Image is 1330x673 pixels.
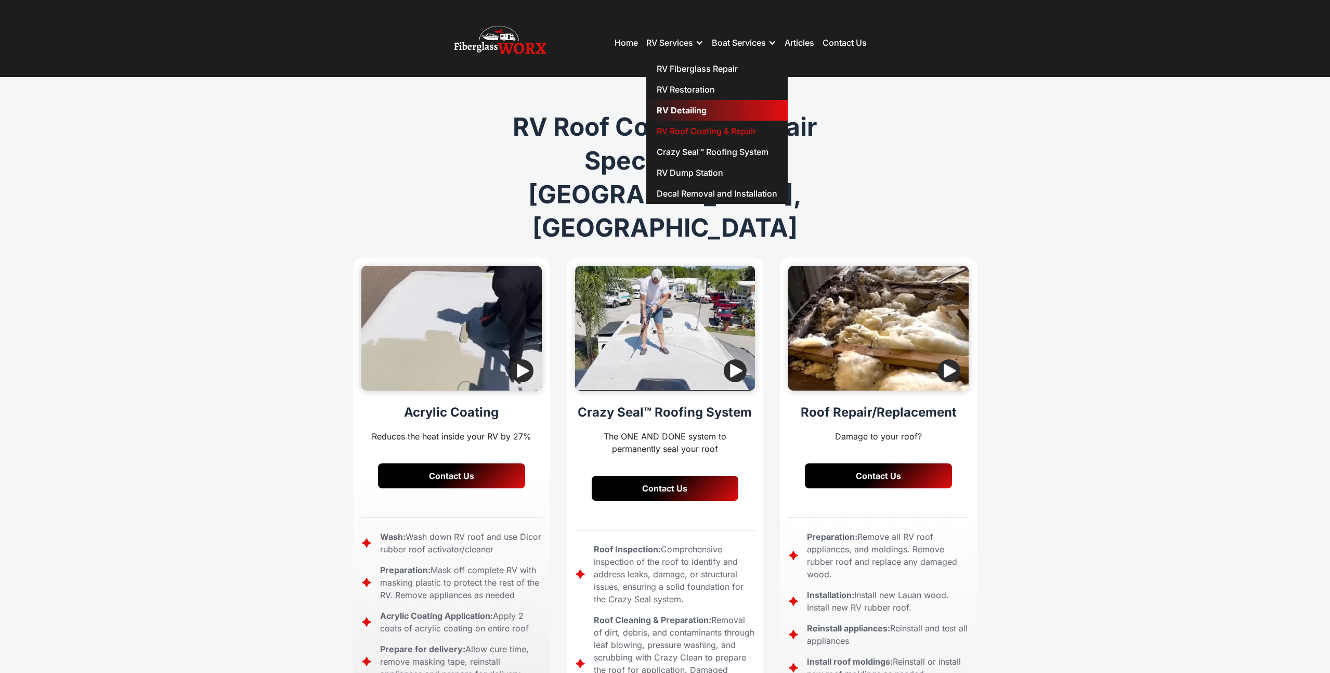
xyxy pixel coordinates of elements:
strong: Install roof moldings: [807,656,893,667]
img: Play video [937,359,960,382]
strong: Preparation: [380,565,431,575]
div: Wash down RV roof and use Dicor rubber roof activator/cleaner [380,530,542,555]
a: RV Roof Coating & Repair [646,121,788,141]
div: Apply 2 coats of acrylic coating on entire roof [380,610,542,635]
a: Home [615,37,638,48]
a: Contact Us [823,37,867,48]
div: Mask off complete RV with masking plastic to protect the rest of the RV. Remove appliances as needed [380,564,542,601]
div: Crazy Seal [578,403,752,422]
strong: Wash: [380,532,406,542]
img: Play video [511,359,533,382]
div: Install new Lauan wood. Install new RV rubber roof. [807,589,969,614]
a: Crazy Seal™ Roofing System [646,141,788,162]
div: Boat Services [712,37,766,48]
div: Reinstall and test all appliances [807,622,969,647]
strong: Preparation: [807,532,857,542]
strong: Roof Cleaning & Preparation: [594,615,711,625]
a: Contact Us [592,476,739,501]
strong: ™ Roofing System [644,405,752,420]
div: Roof Repair/Replacement [801,403,957,422]
h1: RV Roof Coating & Repair Specialists in [GEOGRAPHIC_DATA], [GEOGRAPHIC_DATA] [465,110,865,245]
div: Comprehensive inspection of the roof to identify and address leaks, damage, or structural issues,... [594,543,755,605]
a: Contact Us [378,463,525,488]
img: Play video [724,359,747,382]
div: RV Services [646,37,693,48]
a: RV Fiberglass Repair [646,58,788,79]
div: Remove all RV roof appliances, and moldings. Remove rubber roof and replace any damaged wood. [807,530,969,580]
div: Boat Services [712,27,776,58]
strong: Installation: [807,590,854,600]
h3: The ONE AND DONE system to permanently seal your roof [583,430,747,455]
h3: Reduces the heat inside your RV by 27% [372,430,531,443]
strong: Reinstall appliances: [807,623,890,633]
div: RV Services [646,27,703,58]
a: RV Restoration [646,79,788,100]
strong: Acrylic Coating Application: [380,611,493,621]
a: Articles [785,37,814,48]
a: RV Dump Station [646,162,788,183]
a: RV Detailing [646,100,788,121]
h3: Damage to your roof? [835,430,922,443]
div: Acrylic Coating [404,403,499,422]
a: Contact Us [805,463,952,488]
strong: Prepare for delivery: [380,644,465,654]
nav: RV Services [646,58,788,204]
strong: Roof Inspection: [594,544,661,554]
a: Decal Removal and Installation [646,183,788,204]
